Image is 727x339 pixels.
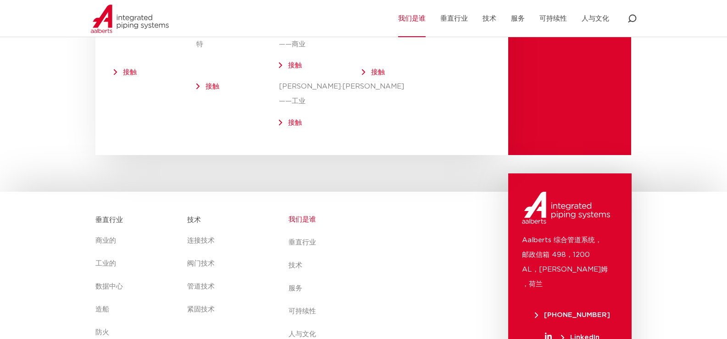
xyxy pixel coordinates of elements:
[95,260,116,267] font: 工业的
[279,26,404,48] font: [PERSON_NAME]·[PERSON_NAME]——商业
[95,283,123,290] font: 数据中心
[205,83,219,90] a: 接触
[95,275,178,298] a: 数据中心
[187,275,270,298] a: 管道技术
[289,231,456,254] a: 垂直行业
[187,252,270,275] a: 阀门技术
[95,298,178,321] a: 造船
[95,217,123,223] font: 垂直行业
[522,251,590,258] font: 邮政信箱 498，1200
[123,69,137,76] a: 接触
[289,277,456,300] a: 服务
[289,300,456,323] a: 可持续性
[289,239,316,246] font: 垂直行业
[539,15,567,22] font: 可持续性
[440,15,468,22] font: 垂直行业
[187,260,215,267] font: 阀门技术
[288,62,302,69] a: 接触
[289,331,316,338] font: 人与文化
[95,329,109,336] font: 防火
[522,281,543,288] font: ，荷兰
[544,311,610,318] font: [PHONE_NUMBER]
[289,262,302,269] font: 技术
[522,266,608,273] font: AL，[PERSON_NAME]姆
[371,69,385,76] a: 接触
[511,15,525,22] font: 服务
[187,217,201,223] font: 技术
[483,15,496,22] font: 技术
[95,252,178,275] a: 工业的
[95,229,178,252] a: 商业的
[288,119,302,126] a: 接触
[522,237,602,244] font: Aalberts 综合管道系统，
[187,283,215,290] font: 管道技术
[187,229,270,252] a: 连接技术
[289,216,316,223] font: 我们是谁
[289,208,456,231] a: 我们是谁
[95,237,116,244] font: 商业的
[289,308,316,315] font: 可持续性
[196,26,322,48] font: [PERSON_NAME]·[PERSON_NAME]特
[289,254,456,277] a: 技术
[187,298,270,321] a: 紧固技术
[187,306,215,313] font: 紧固技术
[398,15,426,22] font: 我们是谁
[279,83,404,105] font: [PERSON_NAME]·[PERSON_NAME]——工业
[187,229,270,321] nav: 菜单
[187,237,215,244] font: 连接技术
[95,306,109,313] font: 造船
[582,15,609,22] font: 人与文化
[289,285,302,292] font: 服务
[522,311,622,318] a: [PHONE_NUMBER]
